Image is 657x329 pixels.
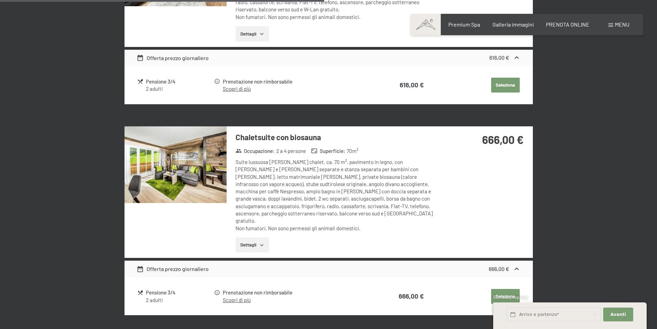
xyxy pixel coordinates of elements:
a: Premium Spa [448,21,480,28]
strong: Superficie : [311,147,345,155]
div: Offerta prezzo giornaliero [137,265,209,273]
strong: 666,00 € [399,292,424,300]
button: Dettagli [236,26,269,41]
div: Prenotazione non rimborsabile [223,78,366,86]
div: Offerta prezzo giornaliero [137,54,209,62]
strong: Occupazione : [236,147,275,155]
a: Scopri di più [223,297,251,303]
div: Suite lussuosa [PERSON_NAME] chalet, ca. 70 m², pavimento in legno, con [PERSON_NAME] e [PERSON_N... [236,158,441,232]
div: 2 adulti [146,297,213,304]
strong: 616,00 € [400,81,424,89]
div: Pensione 3/4 [146,289,213,297]
button: Avanti [603,308,633,322]
span: Menu [615,21,629,28]
span: Avanti [610,311,626,318]
a: PRENOTA ONLINE [546,21,589,28]
span: Richiesta express [493,294,528,300]
strong: 666,00 € [482,133,524,146]
img: mss_renderimg.php [125,126,227,203]
div: Pensione 3/4 [146,78,213,86]
h3: Chaletsuite con biosauna [236,132,441,143]
div: 2 adulti [146,85,213,93]
button: Dettagli [236,238,269,253]
div: Offerta prezzo giornaliero666,00 € [125,261,533,277]
span: 2 a 4 persone [276,147,306,155]
div: Offerta prezzo giornaliero616,00 € [125,50,533,66]
button: Seleziona [491,289,520,304]
div: Prenotazione non rimborsabile [223,289,366,297]
button: Seleziona [491,78,520,93]
strong: 616,00 € [489,54,509,61]
a: Galleria immagini [492,21,534,28]
strong: 666,00 € [489,265,509,272]
a: Scopri di più [223,86,251,92]
span: 70 m² [347,147,358,155]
